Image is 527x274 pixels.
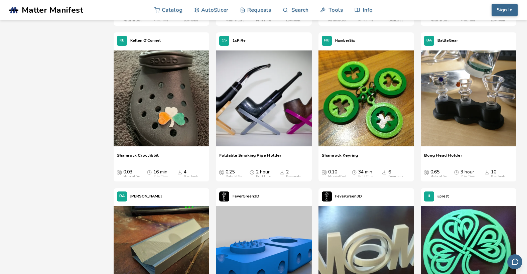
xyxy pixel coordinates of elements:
[460,175,475,178] div: Print Time
[130,193,162,200] p: [PERSON_NAME]
[184,14,199,22] div: 0
[358,19,373,22] div: Print Time
[286,169,301,178] div: 2
[328,175,346,178] div: Material Cost
[358,14,373,22] div: 60 min
[123,175,141,178] div: Material Cost
[358,175,373,178] div: Print Time
[153,19,168,22] div: Print Time
[117,153,159,163] a: Shamrock Croc Jibbit
[437,193,449,200] p: ijprest
[491,169,506,178] div: 10
[358,169,373,178] div: 34 min
[388,14,403,22] div: 1
[184,169,199,178] div: 4
[286,19,301,22] div: Downloads
[328,19,346,22] div: Material Cost
[322,169,326,175] span: Average Cost
[335,193,362,200] p: FeverGreen3D
[388,169,403,178] div: 6
[256,19,271,22] div: Print Time
[454,169,459,175] span: Average Print Time
[388,175,403,178] div: Downloads
[123,19,141,22] div: Material Cost
[491,175,506,178] div: Downloads
[250,169,254,175] span: Average Print Time
[222,38,227,43] span: 1S
[485,169,489,175] span: Downloads
[226,175,244,178] div: Material Cost
[22,5,83,15] span: Matter Manifest
[328,14,346,22] div: 0.20
[491,14,506,22] div: 6
[382,169,387,175] span: Downloads
[430,19,448,22] div: Material Cost
[117,169,122,175] span: Average Cost
[388,19,403,22] div: Downloads
[256,175,271,178] div: Print Time
[123,14,141,22] div: 1.55
[219,169,224,175] span: Average Cost
[177,169,182,175] span: Downloads
[460,14,475,22] div: 3 hour
[130,37,161,44] p: Kellen O'Connel
[507,254,522,269] button: Send feedback via email
[426,38,432,43] span: BA
[226,19,244,22] div: Material Cost
[430,175,448,178] div: Material Cost
[226,169,244,178] div: 0.25
[233,37,246,44] p: 1sPiRe
[280,169,284,175] span: Downloads
[184,175,199,178] div: Downloads
[324,38,330,43] span: NU
[120,38,124,43] span: KE
[256,169,271,178] div: 2 hour
[123,169,141,178] div: 0.03
[153,175,168,178] div: Print Time
[216,188,263,205] a: FeverGreen3D's profileFeverGreen3D
[318,188,365,205] a: FeverGreen3D's profileFeverGreen3D
[460,19,475,22] div: Print Time
[322,191,332,201] img: FeverGreen3D's profile
[153,169,168,178] div: 16 min
[491,19,506,22] div: Downloads
[335,37,355,44] p: NumberSix
[352,169,357,175] span: Average Print Time
[219,191,229,201] img: FeverGreen3D's profile
[322,153,358,163] a: Shamrock Keyring
[119,194,125,198] span: RA
[328,169,346,178] div: 0.10
[147,169,152,175] span: Average Print Time
[286,175,301,178] div: Downloads
[430,14,448,22] div: 0.30
[226,14,244,22] div: 0.38
[256,14,271,22] div: 3 hour
[428,194,430,198] span: IJ
[233,193,259,200] p: FeverGreen3D
[492,4,518,16] button: Sign In
[437,37,458,44] p: BattleGear
[460,169,475,178] div: 3 hour
[219,153,281,163] a: Foldable Smoking Pipe Holder
[153,14,168,22] div: 8 hour
[424,153,462,163] a: Bong Head Holder
[424,169,429,175] span: Average Cost
[430,169,448,178] div: 0.65
[184,19,199,22] div: Downloads
[286,14,301,22] div: 2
